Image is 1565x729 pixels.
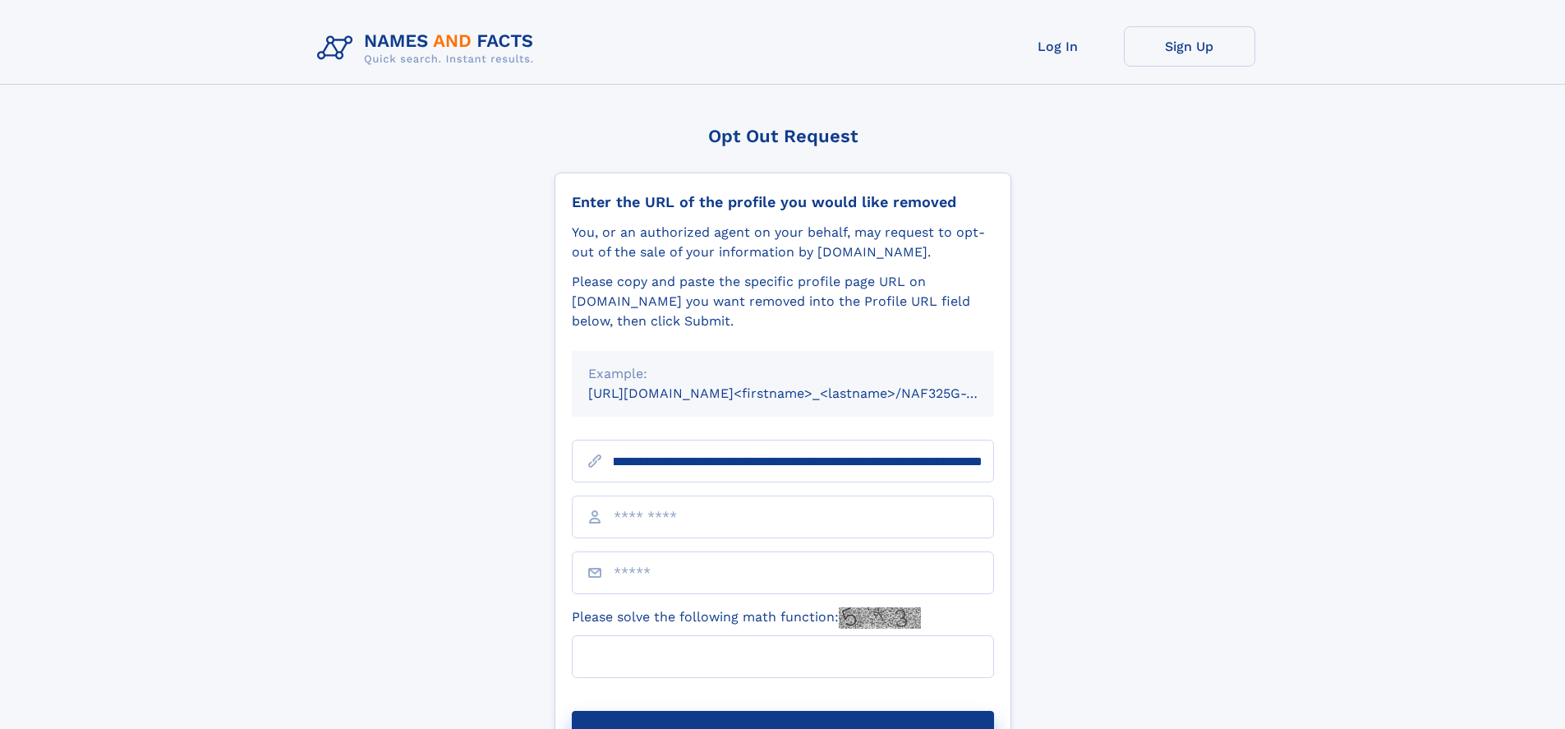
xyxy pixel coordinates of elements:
[311,26,547,71] img: Logo Names and Facts
[555,126,1011,146] div: Opt Out Request
[572,272,994,331] div: Please copy and paste the specific profile page URL on [DOMAIN_NAME] you want removed into the Pr...
[588,385,1025,401] small: [URL][DOMAIN_NAME]<firstname>_<lastname>/NAF325G-xxxxxxxx
[572,193,994,211] div: Enter the URL of the profile you would like removed
[572,607,921,629] label: Please solve the following math function:
[1124,26,1255,67] a: Sign Up
[572,223,994,262] div: You, or an authorized agent on your behalf, may request to opt-out of the sale of your informatio...
[992,26,1124,67] a: Log In
[588,364,978,384] div: Example:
